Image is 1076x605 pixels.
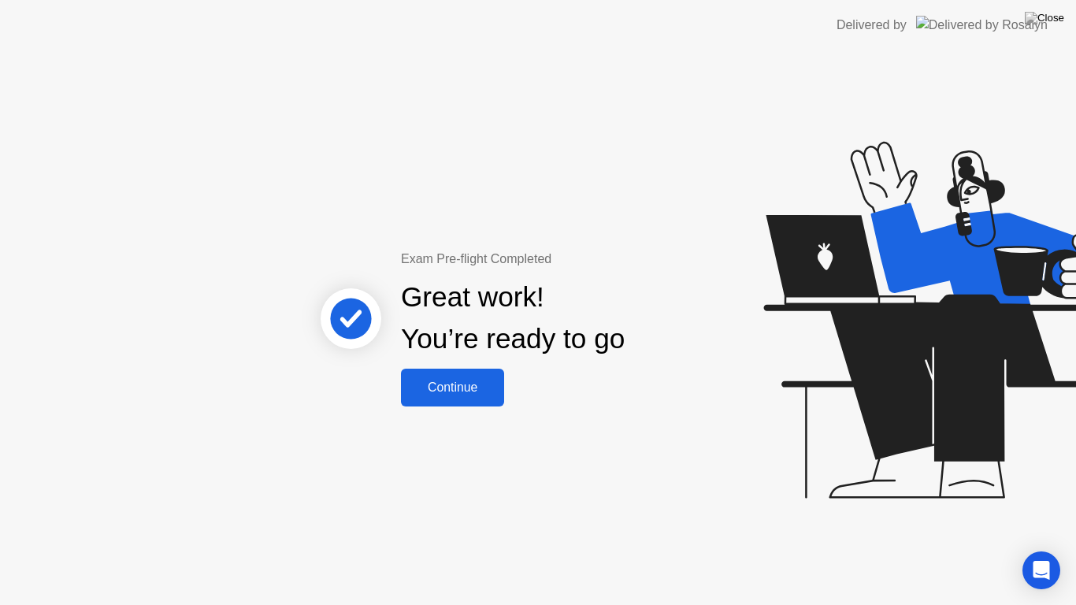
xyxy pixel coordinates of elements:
[1025,12,1064,24] img: Close
[1022,551,1060,589] div: Open Intercom Messenger
[401,369,504,406] button: Continue
[401,277,625,360] div: Great work! You’re ready to go
[837,16,907,35] div: Delivered by
[401,250,726,269] div: Exam Pre-flight Completed
[406,380,499,395] div: Continue
[916,16,1048,34] img: Delivered by Rosalyn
